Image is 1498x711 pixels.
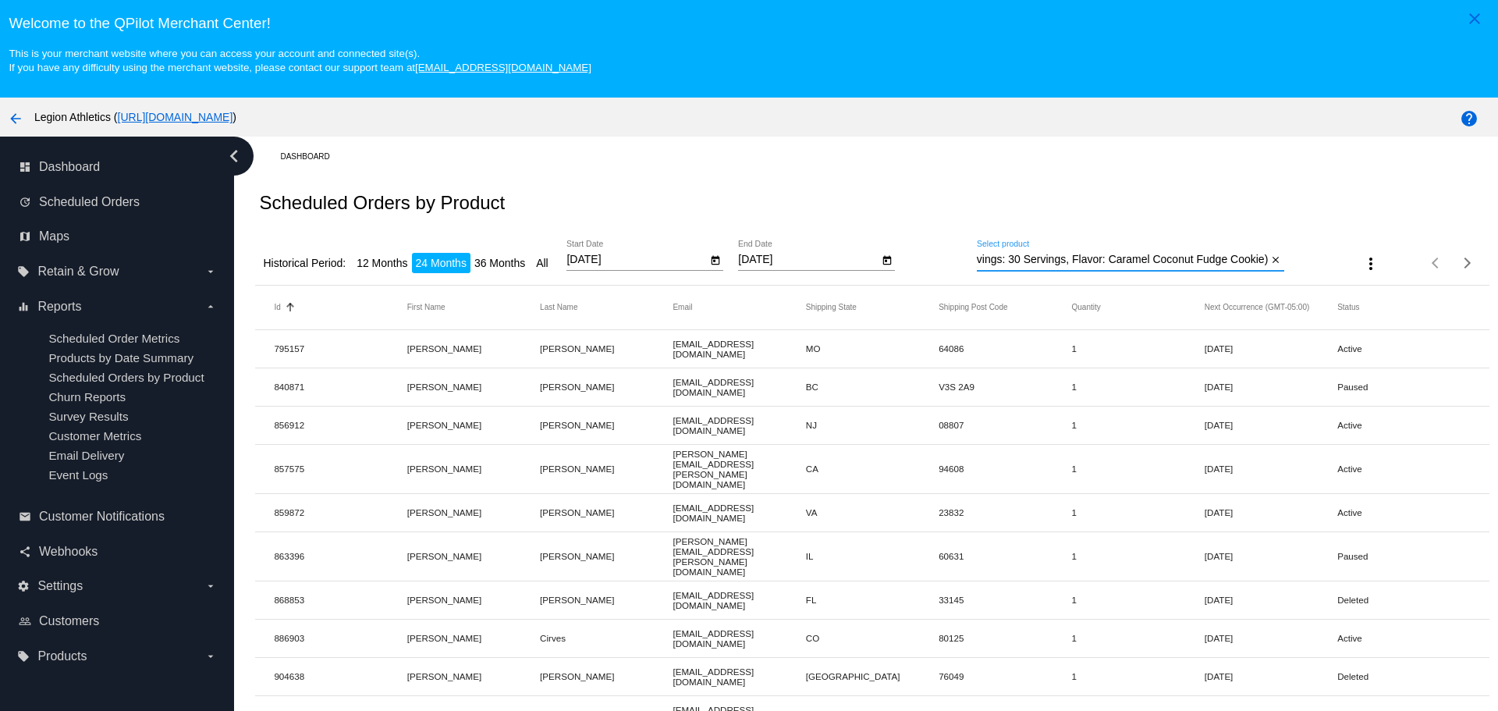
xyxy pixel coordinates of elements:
[48,429,141,443] a: Customer Metrics
[1337,460,1470,478] mat-cell: Active
[1460,109,1478,128] mat-icon: help
[540,503,673,521] mat-cell: [PERSON_NAME]
[1361,254,1380,273] mat-icon: more_vert
[39,195,140,209] span: Scheduled Orders
[407,629,540,647] mat-cell: [PERSON_NAME]
[1465,9,1484,28] mat-icon: close
[1337,667,1470,685] mat-cell: Deleted
[274,460,406,478] mat-cell: 857575
[673,373,805,401] mat-cell: [EMAIL_ADDRESS][DOMAIN_NAME]
[280,144,343,169] a: Dashboard
[1205,547,1337,565] mat-cell: [DATE]
[1205,416,1337,434] mat-cell: [DATE]
[673,532,805,581] mat-cell: [PERSON_NAME][EMAIL_ADDRESS][PERSON_NAME][DOMAIN_NAME]
[673,663,805,691] mat-cell: [EMAIL_ADDRESS][DOMAIN_NAME]
[1205,340,1337,357] mat-cell: [DATE]
[48,468,108,482] a: Event Logs
[939,416,1071,434] mat-cell: 08807
[939,667,1071,685] mat-cell: 76049
[274,416,406,434] mat-cell: 856912
[19,196,31,208] i: update
[1071,460,1204,478] mat-cell: 1
[1270,254,1281,267] mat-icon: close
[1337,591,1470,609] mat-cell: Deleted
[673,445,805,493] mat-cell: [PERSON_NAME][EMAIL_ADDRESS][PERSON_NAME][DOMAIN_NAME]
[1205,667,1337,685] mat-cell: [DATE]
[48,351,193,364] a: Products by Date Summary
[738,254,879,266] input: End Date
[1452,247,1483,279] button: Next page
[48,449,124,462] span: Email Delivery
[9,48,591,73] small: This is your merchant website where you can access your account and connected site(s). If you hav...
[204,300,217,313] i: arrow_drop_down
[1205,591,1337,609] mat-cell: [DATE]
[17,580,30,592] i: settings
[806,629,939,647] mat-cell: CO
[1337,303,1359,312] button: Change sorting for Status
[259,192,505,214] h2: Scheduled Orders by Product
[1071,591,1204,609] mat-cell: 1
[407,667,540,685] mat-cell: [PERSON_NAME]
[19,546,31,558] i: share
[222,144,247,169] i: chevron_left
[407,416,540,434] mat-cell: [PERSON_NAME]
[806,547,939,565] mat-cell: IL
[939,460,1071,478] mat-cell: 94608
[806,416,939,434] mat-cell: NJ
[879,251,895,268] button: Open calendar
[34,111,236,123] span: Legion Athletics ( )
[540,591,673,609] mat-cell: [PERSON_NAME]
[1071,503,1204,521] mat-cell: 1
[48,371,204,384] span: Scheduled Orders by Product
[48,332,179,345] span: Scheduled Order Metrics
[19,230,31,243] i: map
[274,667,406,685] mat-cell: 904638
[274,591,406,609] mat-cell: 868853
[1205,303,1309,312] button: Change sorting for NextOccurrenceUtc
[407,460,540,478] mat-cell: [PERSON_NAME]
[19,161,31,173] i: dashboard
[37,649,87,663] span: Products
[39,229,69,244] span: Maps
[274,547,406,565] mat-cell: 863396
[353,253,411,273] li: 12 Months
[1337,503,1470,521] mat-cell: Active
[118,111,233,123] a: [URL][DOMAIN_NAME]
[470,253,529,273] li: 36 Months
[939,340,1071,357] mat-cell: 64086
[412,253,470,273] li: 24 Months
[939,547,1071,565] mat-cell: 60631
[806,503,939,521] mat-cell: VA
[407,303,445,312] button: Change sorting for Customer.FirstName
[1337,340,1470,357] mat-cell: Active
[37,265,119,279] span: Retain & Grow
[407,503,540,521] mat-cell: [PERSON_NAME]
[274,503,406,521] mat-cell: 859872
[673,586,805,614] mat-cell: [EMAIL_ADDRESS][DOMAIN_NAME]
[540,416,673,434] mat-cell: [PERSON_NAME]
[1205,503,1337,521] mat-cell: [DATE]
[977,254,1268,266] input: Select product
[1337,629,1470,647] mat-cell: Active
[532,253,552,273] li: All
[19,609,217,634] a: people_outline Customers
[407,340,540,357] mat-cell: [PERSON_NAME]
[939,303,1007,312] button: Change sorting for ShippingPostcode
[540,340,673,357] mat-cell: [PERSON_NAME]
[1337,547,1470,565] mat-cell: Paused
[39,614,99,628] span: Customers
[1205,378,1337,396] mat-cell: [DATE]
[407,378,540,396] mat-cell: [PERSON_NAME]
[1268,252,1284,268] button: Clear
[1071,378,1204,396] mat-cell: 1
[540,547,673,565] mat-cell: [PERSON_NAME]
[1071,416,1204,434] mat-cell: 1
[274,303,280,312] button: Change sorting for Id
[17,265,30,278] i: local_offer
[939,629,1071,647] mat-cell: 80125
[540,629,673,647] mat-cell: Cirves
[274,340,406,357] mat-cell: 795157
[1205,460,1337,478] mat-cell: [DATE]
[19,539,217,564] a: share Webhooks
